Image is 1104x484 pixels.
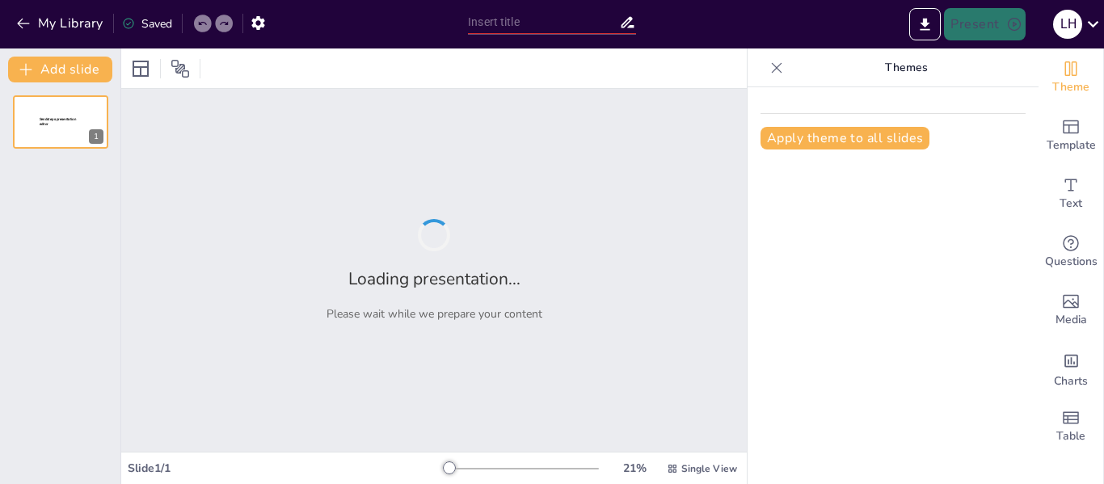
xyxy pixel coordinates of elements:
[1053,8,1082,40] button: L H
[8,57,112,82] button: Add slide
[1039,339,1103,398] div: Add charts and graphs
[327,306,542,322] p: Please wait while we prepare your content
[909,8,941,40] button: Export to PowerPoint
[1054,372,1088,390] span: Charts
[128,56,154,82] div: Layout
[1039,281,1103,339] div: Add images, graphics, shapes or video
[1039,223,1103,281] div: Get real-time input from your audience
[1053,10,1082,39] div: L H
[1039,48,1103,107] div: Change the overall theme
[89,129,103,144] div: 1
[348,267,520,290] h2: Loading presentation...
[761,127,929,149] button: Apply theme to all slides
[1039,398,1103,456] div: Add a table
[1060,195,1082,213] span: Text
[128,461,444,476] div: Slide 1 / 1
[1039,107,1103,165] div: Add ready made slides
[468,11,619,34] input: Insert title
[171,59,190,78] span: Position
[12,11,110,36] button: My Library
[1045,253,1098,271] span: Questions
[13,95,108,149] div: 1
[40,117,76,126] span: Sendsteps presentation editor
[1039,165,1103,223] div: Add text boxes
[790,48,1022,87] p: Themes
[1047,137,1096,154] span: Template
[1052,78,1089,96] span: Theme
[615,461,654,476] div: 21 %
[1056,427,1085,445] span: Table
[1056,311,1087,329] span: Media
[681,462,737,475] span: Single View
[122,16,172,32] div: Saved
[944,8,1025,40] button: Present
